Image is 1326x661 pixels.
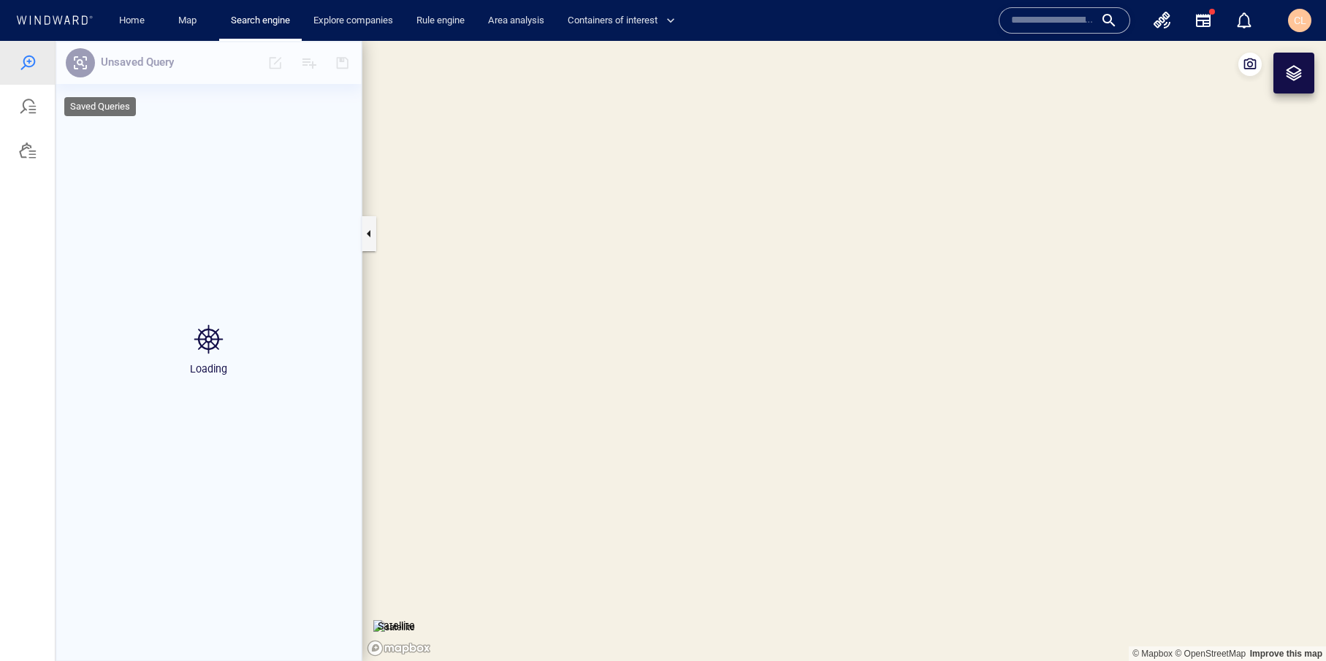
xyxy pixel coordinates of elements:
[1264,595,1315,650] iframe: Chat
[1175,608,1246,618] a: OpenStreetMap
[1250,608,1322,618] a: Map feedback
[167,8,213,34] button: Map
[172,8,207,34] a: Map
[568,12,675,29] span: Containers of interest
[225,8,296,34] a: Search engine
[482,8,550,34] a: Area analysis
[373,579,415,594] img: satellite
[190,318,227,336] p: Loading
[1132,608,1173,618] a: Mapbox
[1285,6,1314,35] button: CL
[1294,15,1306,26] span: CL
[1235,12,1253,29] div: Notification center
[113,8,150,34] a: Home
[367,599,431,616] a: Mapbox logo
[411,8,470,34] a: Rule engine
[562,8,687,34] button: Containers of interest
[308,8,399,34] a: Explore companies
[378,576,415,594] p: Satellite
[108,8,155,34] button: Home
